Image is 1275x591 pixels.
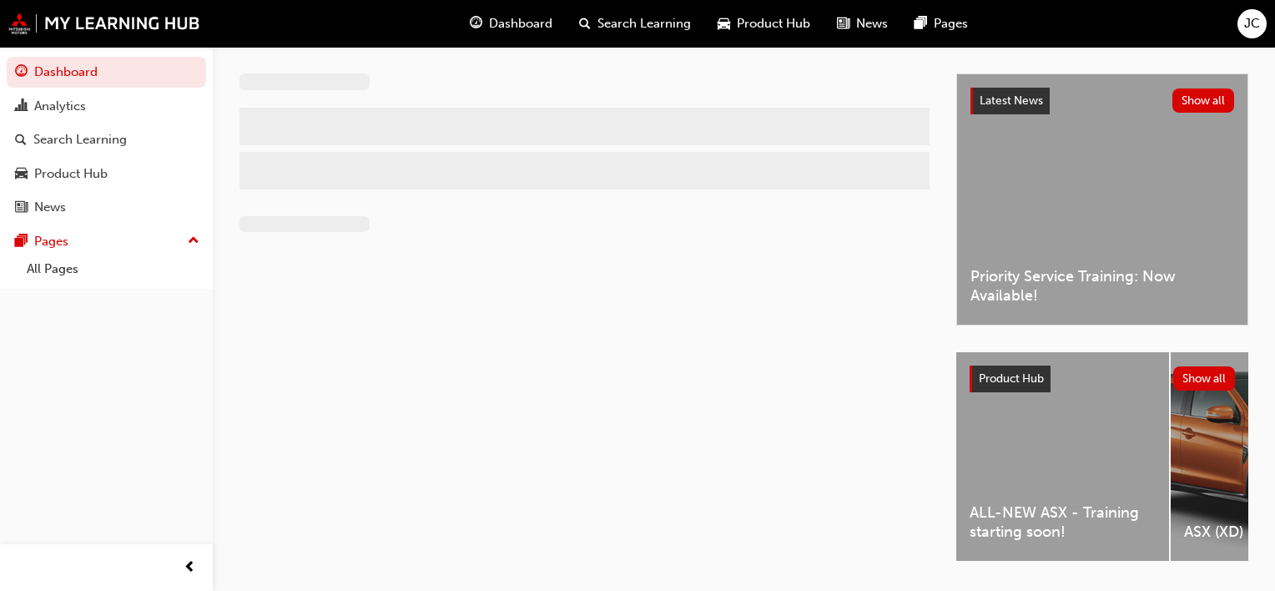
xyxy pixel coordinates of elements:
a: Product Hub [7,159,206,189]
div: Pages [34,232,68,251]
span: Product Hub [979,371,1044,386]
a: Product HubShow all [970,366,1235,392]
span: news-icon [837,13,849,34]
div: Product Hub [34,164,108,184]
span: guage-icon [15,65,28,80]
div: Analytics [34,97,86,116]
div: News [34,198,66,217]
a: ALL-NEW ASX - Training starting soon! [956,352,1169,561]
span: Search Learning [597,14,691,33]
span: News [856,14,888,33]
a: Dashboard [7,57,206,88]
span: up-icon [188,230,199,252]
div: Search Learning [33,130,127,149]
button: DashboardAnalyticsSearch LearningProduct HubNews [7,53,206,226]
span: news-icon [15,200,28,215]
span: Latest News [980,93,1043,108]
a: News [7,192,206,223]
span: Dashboard [489,14,552,33]
span: pages-icon [915,13,927,34]
span: ALL-NEW ASX - Training starting soon! [970,503,1156,541]
a: Latest NewsShow allPriority Service Training: Now Available! [956,73,1248,326]
a: Analytics [7,91,206,122]
button: Pages [7,226,206,257]
a: search-iconSearch Learning [566,7,704,41]
span: car-icon [718,13,730,34]
button: Show all [1173,366,1236,391]
a: news-iconNews [824,7,901,41]
img: mmal [8,13,200,34]
a: guage-iconDashboard [456,7,566,41]
span: Product Hub [737,14,810,33]
a: Latest NewsShow all [970,88,1234,114]
span: JC [1244,14,1260,33]
span: chart-icon [15,99,28,114]
span: search-icon [579,13,591,34]
a: All Pages [20,256,206,282]
span: Pages [934,14,968,33]
span: guage-icon [470,13,482,34]
span: search-icon [15,133,27,148]
button: JC [1237,9,1267,38]
span: prev-icon [184,558,196,578]
span: car-icon [15,167,28,182]
a: Search Learning [7,124,206,155]
span: pages-icon [15,235,28,250]
a: car-iconProduct Hub [704,7,824,41]
button: Show all [1172,88,1235,113]
span: Priority Service Training: Now Available! [970,267,1234,305]
a: pages-iconPages [901,7,981,41]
